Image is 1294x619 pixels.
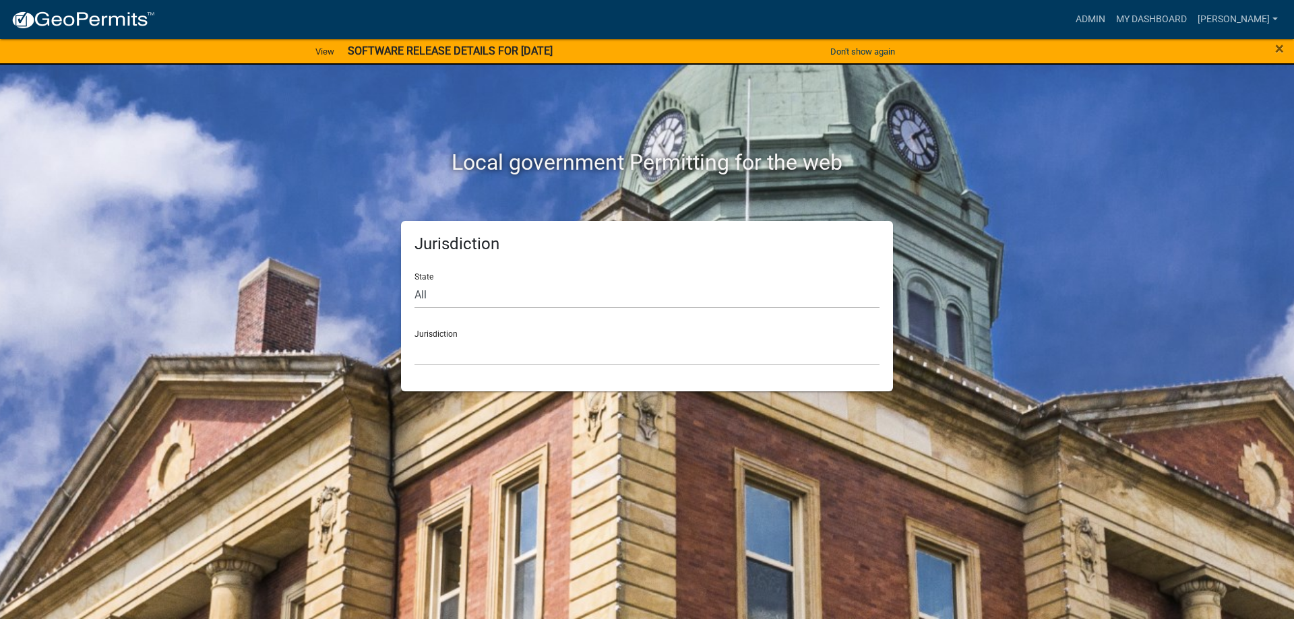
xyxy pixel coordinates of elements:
span: × [1275,39,1284,58]
a: My Dashboard [1111,7,1192,32]
strong: SOFTWARE RELEASE DETAILS FOR [DATE] [348,44,553,57]
h2: Local government Permitting for the web [273,150,1021,175]
a: [PERSON_NAME] [1192,7,1283,32]
a: Admin [1070,7,1111,32]
button: Don't show again [825,40,900,63]
a: View [310,40,340,63]
h5: Jurisdiction [414,234,880,254]
button: Close [1275,40,1284,57]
